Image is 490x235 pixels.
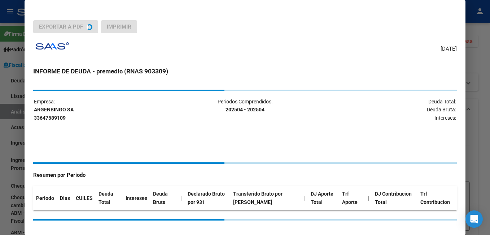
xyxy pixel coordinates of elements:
h3: INFORME DE DEUDA - premedic (RNAS 903309) [33,67,457,76]
th: | [365,186,372,210]
span: Exportar a PDF [39,23,83,30]
th: Deuda Bruta [150,186,178,210]
button: Exportar a PDF [33,20,98,33]
th: DJ Contribucion Total [372,186,417,210]
div: Open Intercom Messenger [465,210,483,228]
th: Declarado Bruto por 931 [185,186,230,210]
th: Periodo [33,186,57,210]
strong: ARGENBINGO SA 33647589109 [34,107,74,121]
th: Intereses [123,186,150,210]
strong: 202504 - 202504 [226,107,264,112]
th: Trf Contribucion [417,186,457,210]
p: Empresa: [34,98,174,122]
p: Deuda Total: Deuda Bruta: Intereses: [316,98,456,122]
h4: Resumen por Período [33,171,457,179]
th: CUILES [73,186,96,210]
th: | [178,186,185,210]
span: Imprimir [107,23,131,30]
p: Periodos Comprendidos: [175,98,315,114]
th: Transferido Bruto por [PERSON_NAME] [230,186,301,210]
button: Imprimir [101,20,137,33]
span: [DATE] [441,45,457,53]
th: Dias [57,186,73,210]
th: | [301,186,308,210]
th: Deuda Total [96,186,123,210]
th: DJ Aporte Total [308,186,339,210]
th: Trf Aporte [339,186,364,210]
